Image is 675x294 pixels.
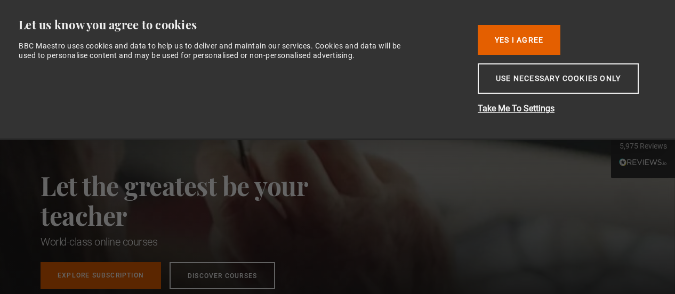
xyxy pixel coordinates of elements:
[611,116,675,178] div: 5,975 ReviewsRead All Reviews
[41,234,355,249] h1: World-class online courses
[614,157,672,170] div: Read All Reviews
[478,63,639,94] button: Use necessary cookies only
[41,170,355,230] h2: Let the greatest be your teacher
[19,17,461,32] div: Let us know you agree to cookies
[614,141,672,152] div: 5,975 Reviews
[478,25,560,55] button: Yes I Agree
[19,41,417,60] div: BBC Maestro uses cookies and data to help us to deliver and maintain our services. Cookies and da...
[478,102,648,115] button: Take Me To Settings
[619,158,667,166] img: REVIEWS.io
